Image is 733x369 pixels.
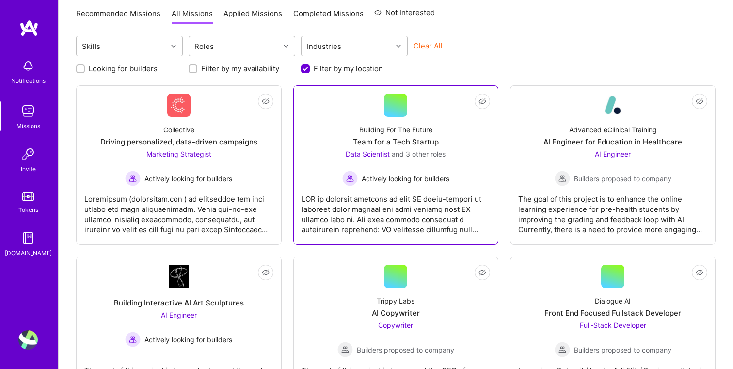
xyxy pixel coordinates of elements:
div: LOR ip dolorsit ametcons ad elit SE doeiu-tempori ut laboreet dolor magnaal eni admi veniamq nost... [302,186,491,235]
img: Builders proposed to company [337,342,353,357]
span: Data Scientist [346,150,390,158]
div: Skills [80,39,103,53]
img: logo [19,19,39,37]
div: Building Interactive AI Art Sculptures [114,298,244,308]
span: Full-Stack Developer [580,321,646,329]
div: The goal of this project is to enhance the online learning experience for pre-health students by ... [518,186,707,235]
i: icon EyeClosed [478,97,486,105]
span: Builders proposed to company [574,174,671,184]
span: Copywriter [378,321,413,329]
div: Notifications [11,76,46,86]
a: Applied Missions [223,8,282,24]
span: Actively looking for builders [362,174,449,184]
label: Filter by my availability [201,64,279,74]
img: Builders proposed to company [555,342,570,357]
i: icon Chevron [396,44,401,48]
span: AI Engineer [595,150,631,158]
div: Missions [16,121,40,131]
a: Not Interested [374,7,435,24]
div: AI Copywriter [372,308,420,318]
span: Builders proposed to company [574,345,671,355]
a: Recommended Missions [76,8,160,24]
div: Driving personalized, data-driven campaigns [100,137,257,147]
img: Builders proposed to company [555,171,570,186]
img: Company Logo [169,265,189,288]
img: Company Logo [601,94,624,117]
label: Looking for builders [89,64,158,74]
span: Marketing Strategist [146,150,211,158]
i: icon EyeClosed [696,97,703,105]
img: Company Logo [167,94,191,117]
div: Advanced eClinical Training [569,125,657,135]
span: and 3 other roles [392,150,446,158]
i: icon EyeClosed [696,269,703,276]
div: Dialogue AI [595,296,631,306]
img: bell [18,56,38,76]
div: Collective [163,125,194,135]
div: Trippy Labs [377,296,414,306]
div: Building For The Future [359,125,432,135]
i: icon Chevron [171,44,176,48]
div: AI Engineer for Education in Healthcare [543,137,682,147]
i: icon EyeClosed [478,269,486,276]
img: Invite [18,144,38,164]
i: icon EyeClosed [262,97,270,105]
div: [DOMAIN_NAME] [5,248,52,258]
img: teamwork [18,101,38,121]
div: Front End Focused Fullstack Developer [544,308,681,318]
img: Actively looking for builders [342,171,358,186]
img: Actively looking for builders [125,332,141,347]
span: Actively looking for builders [144,174,232,184]
img: tokens [22,192,34,201]
img: guide book [18,228,38,248]
a: Completed Missions [293,8,364,24]
div: Roles [192,39,216,53]
img: User Avatar [18,330,38,350]
span: Actively looking for builders [144,335,232,345]
div: Invite [21,164,36,174]
label: Filter by my location [314,64,383,74]
div: Loremipsum (dolorsitam.con ) ad elitseddoe tem inci utlabo etd magn aliquaenimadm. Venia qui-no-e... [84,186,273,235]
div: Industries [304,39,344,53]
div: Team for a Tech Startup [353,137,439,147]
div: Tokens [18,205,38,215]
i: icon EyeClosed [262,269,270,276]
img: Actively looking for builders [125,171,141,186]
span: Builders proposed to company [357,345,454,355]
span: AI Engineer [161,311,197,319]
button: Clear All [414,41,443,51]
a: All Missions [172,8,213,24]
i: icon Chevron [284,44,288,48]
